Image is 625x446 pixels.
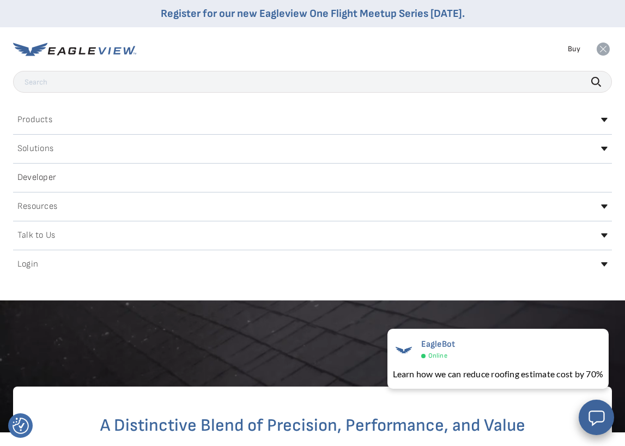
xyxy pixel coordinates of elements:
div: Learn how we can reduce roofing estimate cost by 70% [393,367,603,381]
input: Search [13,71,612,93]
img: Revisit consent button [13,418,29,434]
h2: A Distinctive Blend of Precision, Performance, and Value [57,417,568,435]
img: EagleBot [393,339,415,361]
h2: Talk to Us [17,231,55,240]
h2: Resources [17,202,57,211]
span: Online [428,352,447,360]
a: Developer [13,169,612,186]
button: Consent Preferences [13,418,29,434]
h2: Solutions [17,144,53,153]
h2: Developer [17,173,56,182]
span: EagleBot [421,339,456,349]
h2: Login [17,260,38,269]
button: Open chat window [579,400,614,435]
h2: Products [17,116,52,124]
a: Buy [568,44,580,54]
a: Register for our new Eagleview One Flight Meetup Series [DATE]. [161,7,465,20]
